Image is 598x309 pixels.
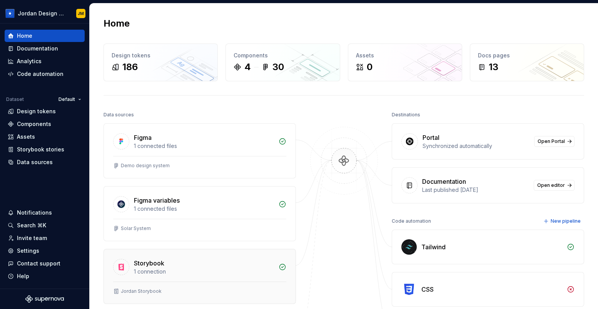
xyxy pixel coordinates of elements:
a: Storybook1 connectionJordan Storybook [104,249,296,304]
div: CSS [421,285,434,294]
div: Code automation [392,216,431,227]
div: Figma variables [134,196,180,205]
div: Tailwind [421,242,446,252]
span: Open editor [537,182,565,188]
button: Search ⌘K [5,219,85,232]
div: 1 connection [134,268,274,275]
div: Settings [17,247,39,255]
a: Design tokens186 [104,44,218,81]
div: Assets [17,133,35,141]
div: Contact support [17,260,60,267]
div: Design tokens [112,52,210,59]
div: Solar System [121,225,151,232]
div: Figma [134,133,152,142]
div: 1 connected files [134,205,274,213]
div: Data sources [104,109,134,120]
button: Help [5,270,85,282]
a: Assets [5,131,85,143]
div: Synchronized automatically [423,142,530,150]
div: Notifications [17,209,52,217]
a: Home [5,30,85,42]
div: Dataset [6,96,24,102]
div: Help [17,272,29,280]
div: Portal [423,133,439,142]
div: Destinations [392,109,420,120]
div: Jordan Storybook [121,288,162,294]
div: 186 [122,61,138,73]
div: Storybook [134,259,164,268]
a: Design tokens [5,105,85,118]
button: Notifications [5,207,85,219]
a: Open editor [534,180,575,191]
div: Components [234,52,332,59]
a: Storybook stories [5,143,85,156]
a: Documentation [5,42,85,55]
a: Invite team [5,232,85,244]
button: Jordan Design SystemJM [2,5,88,22]
span: Default [58,96,75,102]
span: Open Portal [538,138,565,144]
a: Figma variables1 connected filesSolar System [104,186,296,241]
div: Home [17,32,32,40]
div: 0 [367,61,372,73]
div: Demo design system [121,163,170,169]
svg: Supernova Logo [25,295,64,303]
button: Contact support [5,257,85,270]
div: Data sources [17,158,53,166]
a: Assets0 [348,44,462,81]
div: Invite team [17,234,47,242]
a: Open Portal [534,136,575,147]
div: Documentation [422,177,466,186]
div: 30 [272,61,284,73]
div: Docs pages [478,52,576,59]
a: Figma1 connected filesDemo design system [104,123,296,178]
div: Documentation [17,45,58,52]
div: Analytics [17,57,42,65]
div: Code automation [17,70,63,78]
h2: Home [104,17,130,30]
div: 4 [244,61,251,73]
div: 13 [489,61,498,73]
div: Last published [DATE] [422,186,529,194]
a: Code automation [5,68,85,80]
button: Default [55,94,85,105]
div: 1 connected files [134,142,274,150]
a: Docs pages13 [470,44,584,81]
div: Search ⌘K [17,222,46,229]
a: Components [5,118,85,130]
button: New pipeline [541,216,584,227]
a: Analytics [5,55,85,67]
div: Assets [356,52,454,59]
div: Jordan Design System [18,10,67,17]
div: Storybook stories [17,146,64,153]
a: Data sources [5,156,85,168]
div: Design tokens [17,107,56,115]
span: New pipeline [551,218,581,224]
img: 049812b6-2877-400d-9dc9-987621144c16.png [5,9,15,18]
div: Components [17,120,51,128]
a: Components430 [226,44,340,81]
div: JM [78,10,84,17]
a: Settings [5,245,85,257]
